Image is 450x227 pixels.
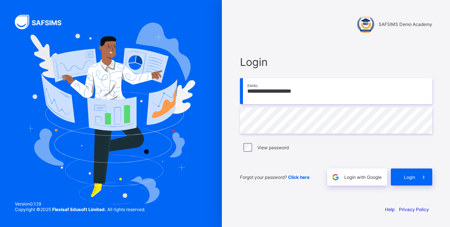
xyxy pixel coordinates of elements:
label: View password [257,145,289,150]
span: Login [404,174,415,180]
a: Privacy Policy [399,207,429,212]
span: SAFSIMS Demo Academy [379,21,432,27]
img: Hero Image [27,23,195,204]
span: Login [240,56,432,69]
a: Help [385,207,395,212]
span: Forgot your password? [240,174,309,180]
img: google.396cfc9801f0270233282035f929180a.svg [331,173,340,181]
a: Click here [288,174,309,180]
img: SAFSIMS Logo [15,15,70,29]
span: Login with Google [344,174,382,180]
span: Version 0.1.19 [15,201,145,207]
strong: Flexisaf Edusoft Limited. [52,207,106,212]
span: Copyright © 2025 All rights reserved. [15,207,145,212]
